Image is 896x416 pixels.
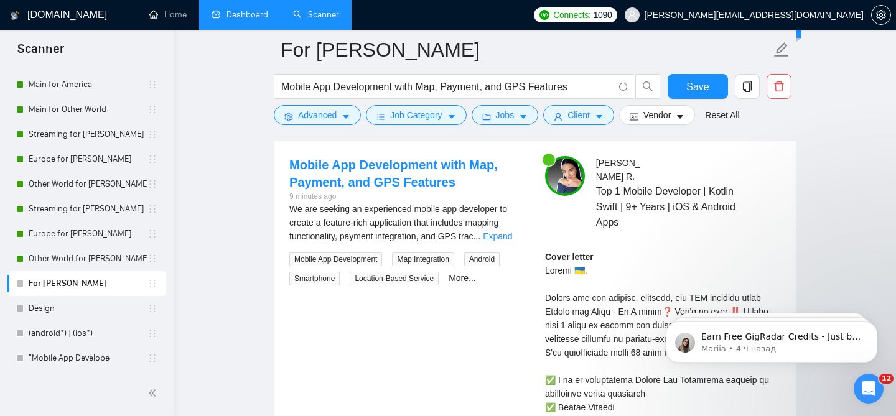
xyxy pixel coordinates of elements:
[289,204,507,241] span: We are seeking an experienced mobile app developer to create a feature-rich application that incl...
[11,6,19,25] img: logo
[519,112,528,121] span: caret-down
[596,158,640,182] span: [PERSON_NAME] R .
[29,221,147,246] a: Europe for [PERSON_NAME]
[628,11,637,19] span: user
[464,252,500,266] span: Android
[293,9,339,20] a: searchScanner
[147,179,157,189] span: holder
[643,108,671,122] span: Vendor
[7,246,166,271] li: Other World for Ann
[7,271,166,296] li: For Hanna R
[29,296,147,321] a: Design
[596,183,744,230] span: Top 1 Mobile Developer | Kotlin Swift | 9+ Years | iOS & Android Apps
[366,105,466,125] button: barsJob Categorycaret-down
[543,105,614,125] button: userClientcaret-down
[350,272,439,285] span: Location-Based Service
[147,254,157,264] span: holder
[619,83,627,91] span: info-circle
[553,8,590,22] span: Connects:
[676,112,684,121] span: caret-down
[636,81,660,92] span: search
[735,81,759,92] span: copy
[281,34,771,65] input: Scanner name...
[298,108,337,122] span: Advanced
[545,156,585,196] img: c1c9MI5lyNazaiZscScSXfBPV7wq_x4Q8XRzzQOd6X8xDbDCNEKp7dGKfFeJn3ZkV2
[7,147,166,172] li: Europe for Eugene
[567,108,590,122] span: Client
[854,374,884,404] iframe: Intercom live chat
[496,108,515,122] span: Jobs
[594,8,612,22] span: 1090
[147,279,157,289] span: holder
[7,40,74,66] span: Scanner
[7,122,166,147] li: Streaming for Eugene
[148,387,161,399] span: double-left
[390,108,442,122] span: Job Category
[686,79,709,95] span: Save
[147,353,157,363] span: holder
[29,97,147,122] a: Main for Other World
[735,74,760,99] button: copy
[472,105,539,125] button: folderJobscaret-down
[29,271,147,296] a: For [PERSON_NAME]
[7,296,166,321] li: Design
[668,74,728,99] button: Save
[147,80,157,90] span: holder
[29,122,147,147] a: Streaming for [PERSON_NAME]
[147,129,157,139] span: holder
[871,5,891,25] button: setting
[212,9,268,20] a: dashboardDashboard
[473,231,480,241] span: ...
[147,303,157,313] span: holder
[289,272,340,285] span: Smartphone
[7,97,166,122] li: Main for Other World
[29,246,147,271] a: Other World for [PERSON_NAME]
[449,273,476,283] a: More...
[29,321,147,346] a: (android*) | (ios*)
[545,252,594,262] strong: Cover letter
[29,147,147,172] a: Europe for [PERSON_NAME]
[289,158,498,189] a: Mobile App Development with Map, Payment, and GPS Features
[705,108,739,122] a: Reset All
[7,172,166,196] li: Other World for Eugene
[147,328,157,338] span: holder
[7,321,166,346] li: (android*) | (ios*)
[447,112,456,121] span: caret-down
[147,154,157,164] span: holder
[7,346,166,371] li: "Mobile App Develope
[7,221,166,246] li: Europe for Ann
[879,374,894,384] span: 12
[872,10,890,20] span: setting
[7,72,166,97] li: Main for America
[149,9,187,20] a: homeHome
[289,191,525,203] div: 9 minutes ago
[483,231,512,241] a: Expand
[147,204,157,214] span: holder
[767,81,791,92] span: delete
[635,74,660,99] button: search
[767,74,791,99] button: delete
[871,10,891,20] a: setting
[147,229,157,239] span: holder
[284,112,293,121] span: setting
[29,72,147,97] a: Main for America
[29,346,147,371] a: "Mobile App Develope
[482,112,491,121] span: folder
[289,202,525,243] div: We are seeking an experienced mobile app developer to create a feature-rich application that incl...
[29,196,147,221] a: Streaming for [PERSON_NAME]
[274,105,361,125] button: settingAdvancedcaret-down
[147,104,157,114] span: holder
[595,112,604,121] span: caret-down
[773,42,790,58] span: edit
[376,112,385,121] span: bars
[539,10,549,20] img: upwork-logo.png
[7,196,166,221] li: Streaming for Ann
[342,112,350,121] span: caret-down
[647,295,896,382] iframe: Intercom notifications сообщение
[630,112,638,121] span: idcard
[554,112,562,121] span: user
